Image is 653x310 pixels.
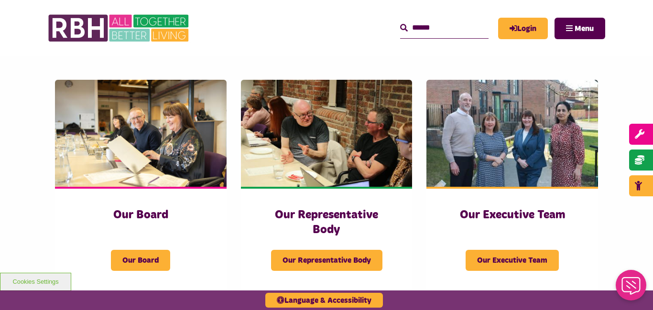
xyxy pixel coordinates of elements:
button: Navigation [555,18,605,39]
img: RBH Executive Team [426,80,598,187]
span: Our Board [111,250,170,271]
h3: Our Executive Team [446,208,579,223]
h3: Our Board [74,208,207,223]
a: Our Executive Team Our Executive Team [426,80,598,290]
button: Language & Accessibility [265,293,383,308]
a: Our Representative Body Our Representative Body [241,80,413,290]
input: Search [400,18,489,38]
span: Menu [575,25,594,32]
a: MyRBH [498,18,548,39]
img: RBH Board 1 [55,80,227,187]
iframe: Netcall Web Assistant for live chat [610,267,653,310]
img: Rep Body [241,80,413,187]
span: Our Executive Team [466,250,559,271]
h3: Our Representative Body [260,208,393,237]
img: RBH [48,10,191,47]
span: Our Representative Body [271,250,382,271]
a: Our Board Our Board [55,80,227,290]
